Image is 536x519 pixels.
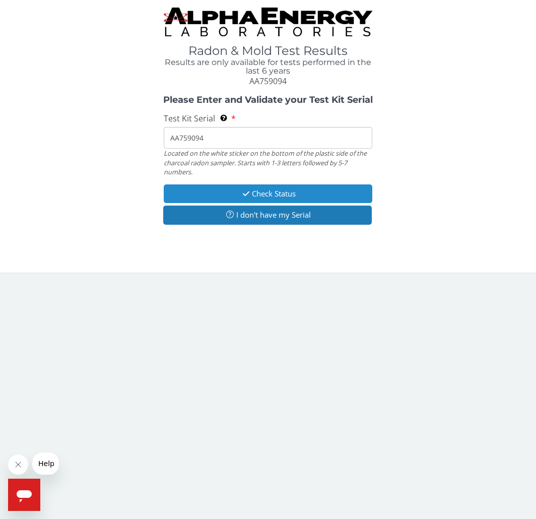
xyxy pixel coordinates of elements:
[32,452,59,475] iframe: Message from company
[8,455,28,475] iframe: Close message
[164,58,372,76] h4: Results are only available for tests performed in the last 6 years
[163,94,373,105] strong: Please Enter and Validate your Test Kit Serial
[164,44,372,57] h1: Radon & Mold Test Results
[164,184,372,203] button: Check Status
[249,76,287,87] span: AA759094
[8,479,40,511] iframe: Button to launch messaging window
[164,113,215,124] span: Test Kit Serial
[164,149,372,176] div: Located on the white sticker on the bottom of the plastic side of the charcoal radon sampler. Sta...
[164,8,372,36] img: TightCrop.jpg
[163,206,372,224] button: I don't have my Serial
